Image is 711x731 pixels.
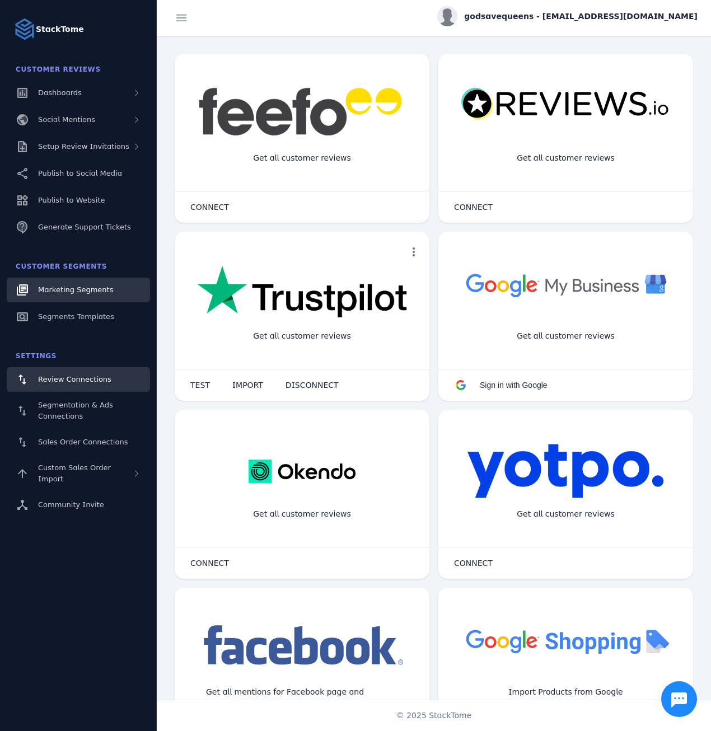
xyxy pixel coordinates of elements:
a: Publish to Social Media [7,161,150,186]
button: CONNECT [179,552,240,574]
div: Import Products from Google [499,677,632,707]
div: Get all mentions for Facebook page and Instagram account [197,677,407,719]
button: TEST [179,374,221,396]
span: TEST [190,381,210,389]
span: DISCONNECT [286,381,339,389]
span: Sales Order Connections [38,438,128,446]
img: profile.jpg [437,6,457,26]
span: CONNECT [454,559,493,567]
a: Community Invite [7,493,150,517]
div: Get all customer reviews [244,499,360,529]
span: Generate Support Tickets [38,223,131,231]
span: Review Connections [38,375,111,383]
span: Customer Reviews [16,65,101,73]
img: googlebusiness.png [461,265,671,304]
span: CONNECT [454,203,493,211]
a: Review Connections [7,367,150,392]
button: DISCONNECT [274,374,350,396]
img: Logo image [13,18,36,40]
span: Marketing Segments [38,285,113,294]
a: Sales Order Connections [7,430,150,454]
img: okendo.webp [249,443,355,499]
button: more [403,241,425,263]
button: Sign in with Google [443,374,559,396]
span: Settings [16,352,57,360]
span: Customer Segments [16,263,107,270]
span: IMPORT [232,381,263,389]
div: Get all customer reviews [244,143,360,173]
span: Sign in with Google [480,381,548,390]
span: © 2025 StackTome [396,710,472,721]
span: CONNECT [190,203,229,211]
span: Custom Sales Order Import [38,463,111,483]
a: Segments Templates [7,304,150,329]
img: reviewsio.svg [461,87,671,121]
span: Setup Review Invitations [38,142,129,151]
button: godsavequeens - [EMAIL_ADDRESS][DOMAIN_NAME] [437,6,698,26]
span: Social Mentions [38,115,95,124]
img: googleshopping.png [461,621,671,660]
button: CONNECT [443,552,504,574]
span: CONNECT [190,559,229,567]
img: trustpilot.png [197,265,407,320]
strong: StackTome [36,24,84,35]
div: Get all customer reviews [244,321,360,351]
span: Publish to Website [38,196,105,204]
img: yotpo.png [467,443,665,499]
span: Publish to Social Media [38,169,122,177]
button: CONNECT [179,196,240,218]
div: Get all customer reviews [508,321,624,351]
a: Marketing Segments [7,278,150,302]
img: feefo.png [197,87,407,136]
span: Segments Templates [38,312,114,321]
span: godsavequeens - [EMAIL_ADDRESS][DOMAIN_NAME] [464,11,698,22]
span: Dashboards [38,88,82,97]
a: Segmentation & Ads Connections [7,394,150,428]
div: Get all customer reviews [508,499,624,529]
span: Segmentation & Ads Connections [38,401,113,420]
span: Community Invite [38,500,104,509]
button: CONNECT [443,196,504,218]
button: IMPORT [221,374,274,396]
a: Publish to Website [7,188,150,213]
img: facebook.png [197,621,407,671]
a: Generate Support Tickets [7,215,150,240]
div: Get all customer reviews [508,143,624,173]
